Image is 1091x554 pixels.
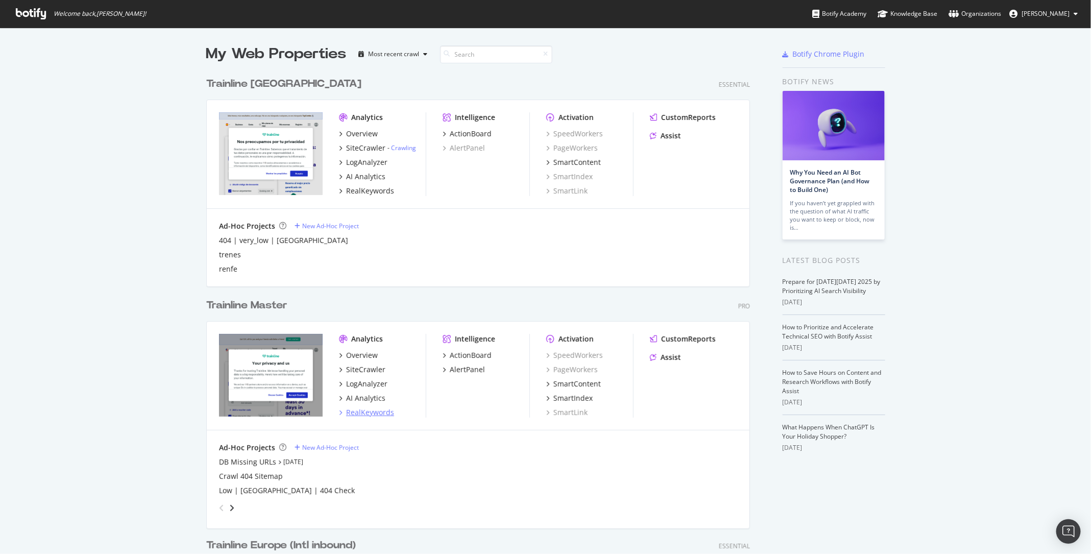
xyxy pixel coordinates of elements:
div: Open Intercom Messenger [1056,519,1081,544]
a: AI Analytics [339,393,385,403]
div: Essential [719,542,750,550]
a: Crawl 404 Sitemap [219,471,283,481]
div: [DATE] [783,298,885,307]
div: Latest Blog Posts [783,255,885,266]
a: 404 | very_low | [GEOGRAPHIC_DATA] [219,235,348,246]
a: Low | [GEOGRAPHIC_DATA] | 404 Check [219,486,355,496]
a: LogAnalyzer [339,157,387,167]
div: Botify news [783,76,885,87]
div: Botify Academy [812,9,866,19]
a: SpeedWorkers [546,350,603,360]
div: Ad-Hoc Projects [219,443,275,453]
div: Knowledge Base [878,9,937,19]
a: Trainline Master [206,298,292,313]
a: PageWorkers [546,365,598,375]
img: https://www.thetrainline.com/es [219,112,323,195]
a: Crawling [391,143,416,152]
div: Intelligence [455,112,495,123]
a: SmartLink [546,407,588,418]
a: Overview [339,129,378,139]
div: [DATE] [783,343,885,352]
a: SmartContent [546,157,601,167]
div: Assist [661,131,681,141]
div: ActionBoard [450,129,492,139]
div: angle-left [215,500,228,516]
a: renfe [219,264,237,274]
a: Botify Chrome Plugin [783,49,865,59]
div: Analytics [351,334,383,344]
div: CustomReports [661,112,716,123]
input: Search [440,45,552,63]
div: SmartContent [553,157,601,167]
span: Welcome back, [PERSON_NAME] ! [54,10,146,18]
div: LogAnalyzer [346,379,387,389]
div: Activation [559,112,594,123]
div: Intelligence [455,334,495,344]
a: SpeedWorkers [546,129,603,139]
a: What Happens When ChatGPT Is Your Holiday Shopper? [783,423,875,441]
a: New Ad-Hoc Project [295,222,359,230]
div: New Ad-Hoc Project [302,222,359,230]
a: SmartIndex [546,172,593,182]
div: - [387,143,416,152]
a: AI Analytics [339,172,385,182]
a: PageWorkers [546,143,598,153]
a: CustomReports [650,112,716,123]
a: trenes [219,250,241,260]
div: SmartIndex [553,393,593,403]
div: AlertPanel [450,365,485,375]
a: Assist [650,352,681,363]
button: Most recent crawl [355,46,432,62]
a: SmartLink [546,186,588,196]
div: LogAnalyzer [346,157,387,167]
div: Most recent crawl [369,51,420,57]
a: Why You Need an AI Bot Governance Plan (and How to Build One) [790,168,870,194]
div: Activation [559,334,594,344]
div: Essential [719,80,750,89]
a: New Ad-Hoc Project [295,443,359,452]
div: Analytics [351,112,383,123]
a: RealKeywords [339,186,394,196]
div: Ad-Hoc Projects [219,221,275,231]
a: SmartContent [546,379,601,389]
a: SmartIndex [546,393,593,403]
a: RealKeywords [339,407,394,418]
div: [DATE] [783,398,885,407]
div: SmartContent [553,379,601,389]
div: AI Analytics [346,172,385,182]
a: SiteCrawler- Crawling [339,143,416,153]
button: [PERSON_NAME] [1001,6,1086,22]
div: If you haven’t yet grappled with the question of what AI traffic you want to keep or block, now is… [790,199,877,232]
div: AlertPanel [443,143,485,153]
a: Trainline Europe (Intl inbound) [206,538,360,553]
div: Organizations [949,9,1001,19]
div: Overview [346,350,378,360]
div: CustomReports [661,334,716,344]
a: LogAnalyzer [339,379,387,389]
a: Assist [650,131,681,141]
div: New Ad-Hoc Project [302,443,359,452]
div: AI Analytics [346,393,385,403]
a: How to Prioritize and Accelerate Technical SEO with Botify Assist [783,323,874,341]
div: angle-right [228,503,235,513]
a: CustomReports [650,334,716,344]
a: SiteCrawler [339,365,385,375]
a: [DATE] [283,457,303,466]
div: RealKeywords [346,186,394,196]
a: Trainline [GEOGRAPHIC_DATA] [206,77,366,91]
img: https://www.thetrainline.com [219,334,323,417]
a: DB Missing URLs [219,457,276,467]
a: ActionBoard [443,350,492,360]
a: Prepare for [DATE][DATE] 2025 by Prioritizing AI Search Visibility [783,277,881,295]
a: How to Save Hours on Content and Research Workflows with Botify Assist [783,368,882,395]
div: My Web Properties [206,44,347,64]
a: AlertPanel [443,365,485,375]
